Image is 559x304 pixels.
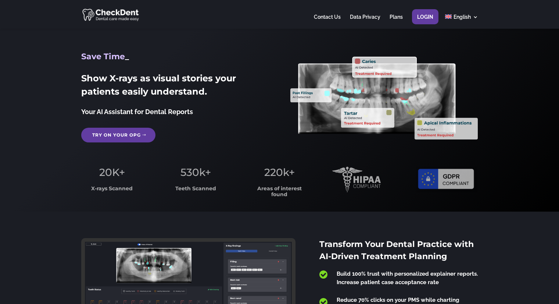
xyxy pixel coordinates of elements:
span: 220k+ [264,166,295,178]
span:  [319,270,327,279]
a: English [445,14,478,29]
a: Try on your OPG [81,128,155,142]
a: Plans [390,14,403,29]
a: Login [417,14,433,29]
a: Data Privacy [350,14,380,29]
span: Your AI Assistant for Dental Reports [81,108,193,116]
span: Reduce 70% clicks on your PMS while charting [337,297,459,303]
span: Save Time [81,52,125,61]
img: CheckDent AI [82,7,140,22]
h3: Areas of interest found [248,186,310,201]
span: 530k+ [180,166,211,178]
span: _ [125,52,129,61]
span: Build 100% trust with personalized explainer reports. Increase patient case acceptance rate [337,271,478,286]
span: 20K+ [99,166,125,178]
span: English [454,14,471,20]
h2: Show X-rays as visual stories your patients easily understand. [81,72,269,102]
img: X_Ray_annotated [290,57,478,139]
a: Contact Us [314,14,341,29]
span: Transform Your Dental Practice with AI-Driven Treatment Planning [319,239,474,261]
